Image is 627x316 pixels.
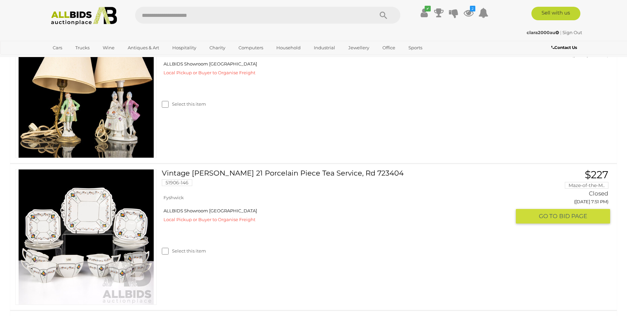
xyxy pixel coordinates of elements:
[378,42,400,53] a: Office
[19,23,154,158] img: 54279-23a.jpg
[309,42,340,53] a: Industrial
[344,42,374,53] a: Jewellery
[168,42,201,53] a: Hospitality
[367,7,400,24] button: Search
[527,30,559,35] strong: clara2000au
[71,42,94,53] a: Trucks
[470,6,475,11] i: 2
[560,30,561,35] span: |
[585,168,608,181] span: $227
[98,42,119,53] a: Wine
[123,42,164,53] a: Antiques & Art
[162,248,206,254] label: Select this item
[527,30,560,35] a: clara2000au
[48,42,67,53] a: Cars
[551,45,577,50] b: Contact Us
[419,7,429,19] a: ✔
[521,169,610,224] a: $227 Maze-of-the-M.. Closed ([DATE] 7:51 PM) GO TOBID PAGE
[559,212,587,220] span: BID PAGE
[516,209,610,223] button: GO TOBID PAGE
[19,169,154,305] img: 51906-146a.jpg
[404,42,427,53] a: Sports
[167,169,511,191] a: Vintage [PERSON_NAME] 21 Porcelain Piece Tea Service, Rd 723404 51906-146
[521,22,610,61] a: $11 mrgnjn 8h 17m left ([DATE] 7:44 PM)
[551,44,579,51] a: Contact Us
[234,42,268,53] a: Computers
[425,6,431,11] i: ✔
[205,42,230,53] a: Charity
[47,7,121,25] img: Allbids.com.au
[562,30,582,35] a: Sign Out
[539,212,559,220] span: GO TO
[162,101,206,107] label: Select this item
[48,53,105,64] a: [GEOGRAPHIC_DATA]
[531,7,580,20] a: Sell with us
[463,7,474,19] a: 2
[272,42,305,53] a: Household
